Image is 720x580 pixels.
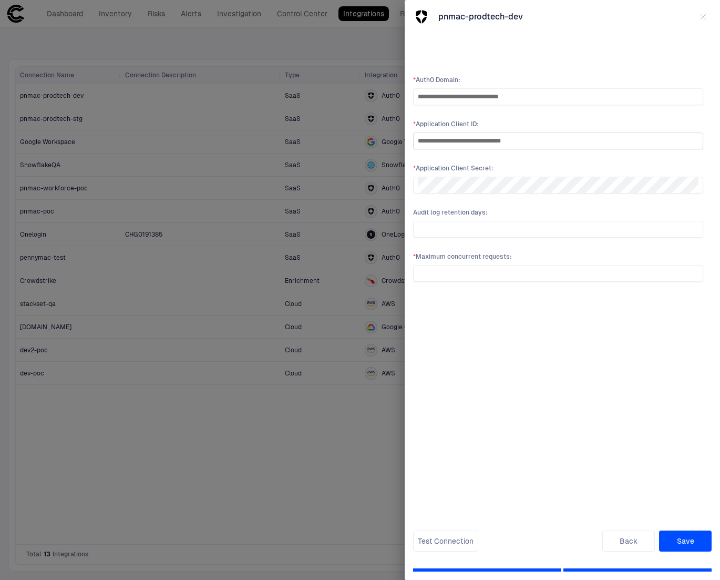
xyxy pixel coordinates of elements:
[602,531,655,552] button: Back
[413,164,703,172] span: Application Client Secret :
[413,120,703,128] span: Application Client ID :
[413,531,478,552] button: Test Connection
[413,252,703,261] span: Maximum concurrent requests :
[413,76,703,84] span: Auth0 Domain :
[413,8,430,25] div: Auth0
[438,12,523,22] span: pnmac-prodtech-dev
[413,208,703,217] span: Audit log retention days :
[659,531,712,552] button: Save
